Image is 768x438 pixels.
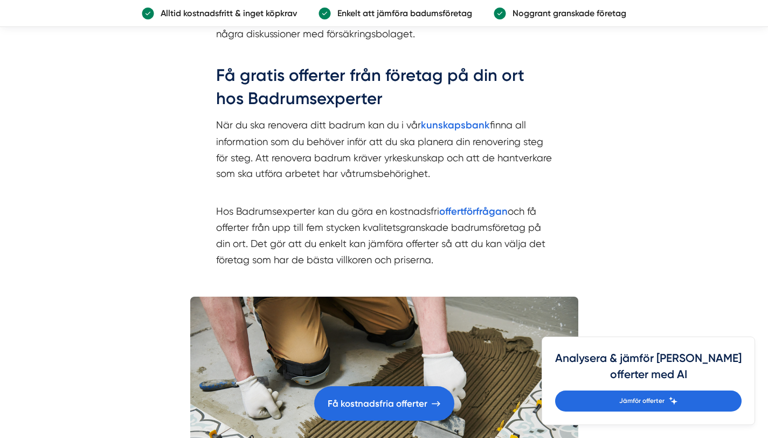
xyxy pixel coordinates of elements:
p: Enkelt att jämföra badumsföretag [331,6,472,20]
h4: Analysera & jämför [PERSON_NAME] offerter med AI [555,350,742,391]
h2: Få gratis offerter från företag på din ort hos Badrumsexperter [216,64,552,118]
p: Alltid kostnadsfritt & inget köpkrav [154,6,297,20]
a: kunskapsbank [421,119,490,131]
a: offertförfrågan [439,206,508,217]
a: Få kostnadsfria offerter [314,386,454,421]
span: Få kostnadsfria offerter [328,396,427,411]
a: Jämför offerter [555,391,742,412]
p: Noggrant granskade företag [506,6,626,20]
span: Jämför offerter [619,396,665,406]
p: Hos Badrumsexperter kan du göra en kostnadsfri och få offerter från upp till fem stycken kvalitet... [216,203,552,268]
strong: kunskapsbank [421,119,490,131]
p: När du ska renovera ditt badrum kan du i vår finna all information som du behöver inför att du sk... [216,117,552,197]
